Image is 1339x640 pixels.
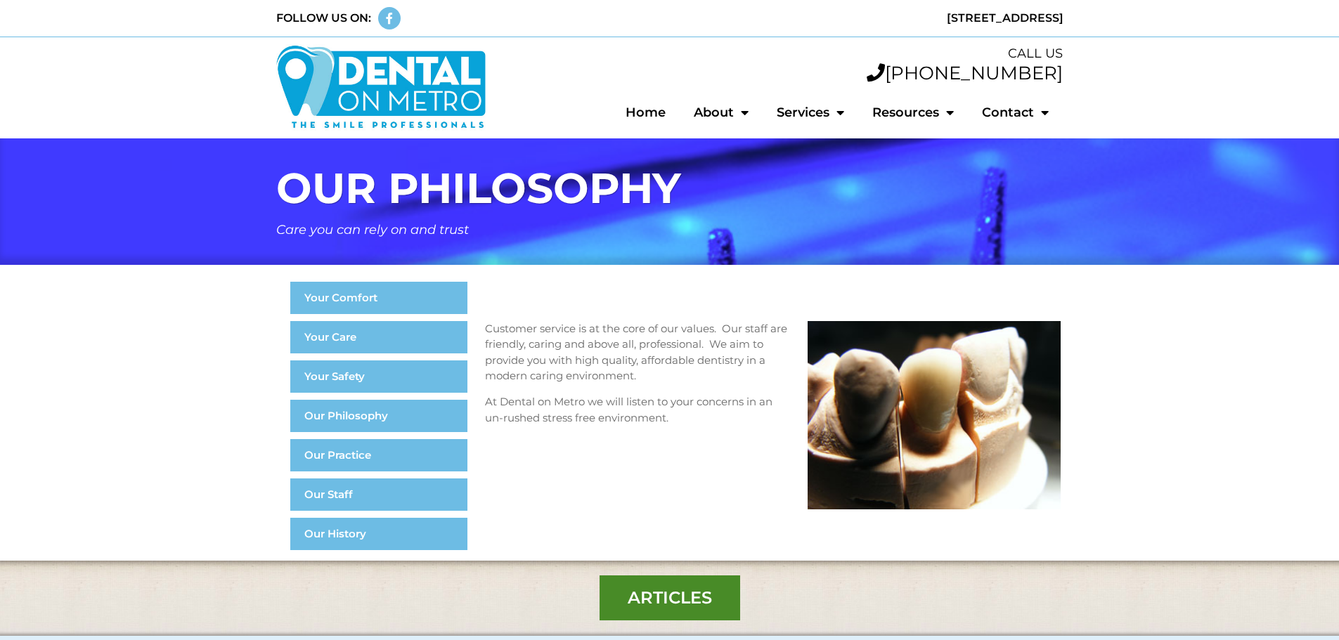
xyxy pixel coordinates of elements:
[290,400,467,432] a: Our Philosophy
[276,167,1063,209] h1: OUR PHILOSOPHY
[290,439,467,471] a: Our Practice
[680,96,763,129] a: About
[858,96,968,129] a: Resources
[867,62,1063,84] a: [PHONE_NUMBER]
[968,96,1063,129] a: Contact
[628,589,712,606] span: Articles
[612,96,680,129] a: Home
[485,321,794,384] p: Customer service is at the core of our values. Our staff are friendly, caring and above all, prof...
[500,44,1063,63] div: CALL US
[677,10,1063,27] div: [STREET_ADDRESS]
[290,282,467,314] a: Your Comfort
[600,575,740,620] a: Articles
[290,360,467,393] a: Your Safety
[290,321,467,353] a: Your Care
[290,282,467,550] nav: Menu
[763,96,858,129] a: Services
[290,518,467,550] a: Our History
[276,10,371,27] div: FOLLOW US ON:
[290,478,467,511] a: Our Staff
[485,394,794,426] p: At Dental on Metro we will listen to your concerns in an un-rushed stress free environment.
[500,96,1063,129] nav: Menu
[276,223,1063,236] h5: Care you can rely on and trust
